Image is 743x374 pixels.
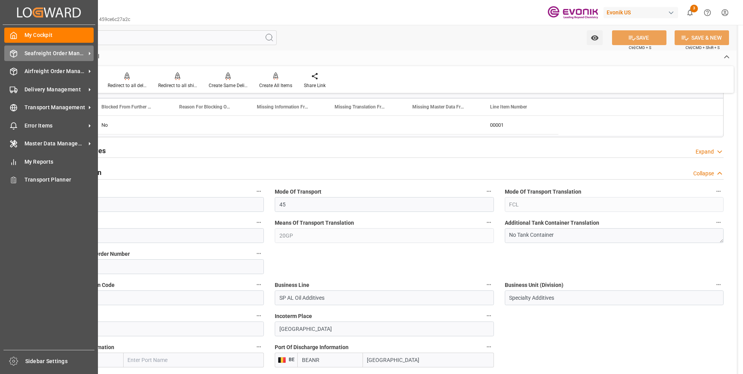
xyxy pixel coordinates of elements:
[124,353,264,367] input: Enter Port Name
[412,104,464,110] span: Missing Master Data From SAP
[484,217,494,227] button: Means Of Transport Translation
[297,353,363,367] input: Enter Locode
[275,188,321,196] span: Mode Of Transport
[481,116,558,134] div: 00001
[275,312,312,320] span: Incoterm Place
[693,170,714,178] div: Collapse
[713,280,724,290] button: Business Unit (Division)
[25,357,95,365] span: Sidebar Settings
[24,31,94,39] span: My Cockpit
[4,172,94,187] a: Transport Planner
[36,30,277,45] input: Search Fields
[259,82,292,89] div: Create All Items
[4,28,94,43] a: My Cockpit
[335,104,387,110] span: Missing Translation From Master Data
[363,353,494,367] input: Enter Port Name
[108,82,147,89] div: Redirect to all deliveries
[24,176,94,184] span: Transport Planner
[24,86,86,94] span: Delivery Management
[304,82,326,89] div: Share Link
[505,219,599,227] span: Additional Tank Container Translation
[158,82,197,89] div: Redirect to all shipments
[4,154,94,169] a: My Reports
[699,4,716,21] button: Help Center
[275,219,354,227] span: Means Of Transport Translation
[275,281,309,289] span: Business Line
[713,186,724,196] button: Mode Of Transport Translation
[587,30,603,45] button: open menu
[24,158,94,166] span: My Reports
[681,4,699,21] button: show 3 new notifications
[179,104,231,110] span: Reason For Blocking On This Line Item
[286,357,295,362] span: BE
[24,140,86,148] span: Master Data Management
[484,342,494,352] button: Port Of Discharge Information
[278,357,286,363] img: country
[612,30,666,45] button: SAVE
[505,188,581,196] span: Mode Of Transport Translation
[254,280,264,290] button: Business Line Division Code
[490,104,527,110] span: Line Item Number
[254,217,264,227] button: Means Of Transport
[675,30,729,45] button: SAVE & NEW
[603,5,681,20] button: Evonik US
[209,82,248,89] div: Create Same Delivery Date
[629,45,651,51] span: Ctrl/CMD + S
[484,186,494,196] button: Mode Of Transport
[505,228,724,243] textarea: No Tank Container
[254,186,264,196] button: Movement Type
[257,104,309,110] span: Missing Information From Line Item
[505,281,563,289] span: Business Unit (Division)
[24,103,86,112] span: Transport Management
[484,280,494,290] button: Business Line
[101,104,153,110] span: Blocked From Further Processing
[101,116,160,134] div: No
[696,148,714,156] div: Expand
[254,248,264,259] button: Customer Purchase Order Number
[24,49,86,58] span: Seafreight Order Management
[24,67,86,75] span: Airfreight Order Management
[254,342,264,352] button: Port Of Loading Information
[603,7,678,18] div: Evonik US
[548,6,598,19] img: Evonik-brand-mark-Deep-Purple-RGB.jpeg_1700498283.jpeg
[690,5,698,12] span: 3
[92,116,558,135] div: Press SPACE to select this row.
[275,343,349,351] span: Port Of Discharge Information
[484,311,494,321] button: Incoterm Place
[713,217,724,227] button: Additional Tank Container Translation
[254,311,264,321] button: Incoterm
[685,45,720,51] span: Ctrl/CMD + Shift + S
[24,122,86,130] span: Error Items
